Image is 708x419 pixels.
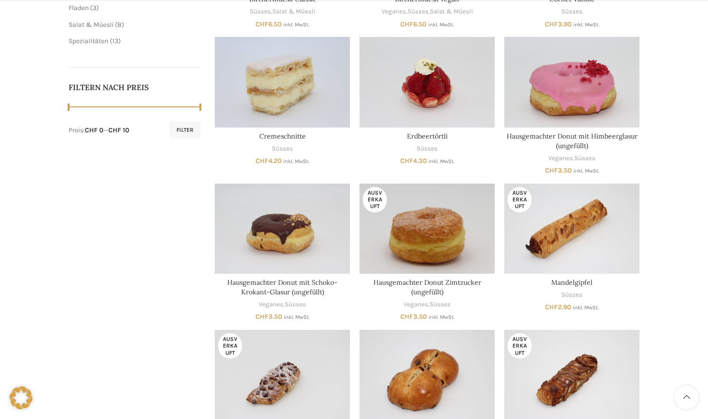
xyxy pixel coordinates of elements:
[382,7,406,16] a: Veganes
[407,132,448,140] a: Erdbeertörtli
[400,313,413,321] span: CHF
[112,37,118,45] span: 13
[283,22,309,28] small: inkl. MwSt.
[255,157,282,165] bdi: 4.20
[259,300,283,309] a: Veganes
[284,314,310,320] small: inkl. MwSt.
[93,4,96,12] span: 3
[429,314,454,320] small: inkl. MwSt.
[69,21,114,29] a: Salat & Müesli
[69,37,108,45] a: Spezialitäten
[272,7,315,16] a: Salat & Müesli
[400,20,413,28] span: CHF
[373,278,481,296] a: Hausgemachter Donut Zimtzucker (ungefüllt)
[573,168,599,174] small: inkl. MwSt.
[545,20,572,28] bdi: 3.90
[504,37,639,127] a: Hausgemachter Donut mit Himbeerglasur (ungefüllt)
[283,158,309,164] small: inkl. MwSt.
[215,37,350,127] a: Cremeschnitte
[548,154,573,163] a: Veganes
[674,385,698,409] a: Scroll to top button
[507,132,638,150] a: Hausgemachter Donut mit Himbeerglasur (ungefüllt)
[545,166,572,175] bdi: 3.50
[259,132,306,140] a: Cremeschnitte
[508,187,532,212] span: Ausverkauft
[215,7,350,16] div: ,
[428,22,454,28] small: inkl. MwSt.
[250,7,271,16] a: Süsses
[215,300,350,309] div: ,
[360,7,495,16] div: , ,
[417,144,438,153] a: Süsses
[69,4,89,12] a: Fladen
[561,291,582,300] a: Süsses
[545,166,558,175] span: CHF
[255,20,282,28] bdi: 6.50
[407,7,429,16] a: Süsses
[363,187,387,212] span: Ausverkauft
[170,121,200,139] button: Filter
[400,157,413,165] span: CHF
[255,313,282,321] bdi: 3.50
[573,304,599,311] small: inkl. MwSt.
[360,184,495,274] a: Hausgemachter Donut Zimtzucker (ungefüllt)
[255,157,268,165] span: CHF
[400,157,427,165] bdi: 4.30
[404,300,428,309] a: Veganes
[215,184,350,274] a: Hausgemachter Donut mit Schoko-Krokant-Glasur (ungefüllt)
[508,333,532,359] span: Ausverkauft
[285,300,306,309] a: Süsses
[272,144,293,153] a: Süsses
[255,20,268,28] span: CHF
[360,37,495,127] a: Erdbeertörtli
[360,300,495,309] div: ,
[429,300,451,309] a: Süsses
[117,21,122,29] span: 8
[545,303,571,311] bdi: 2.90
[85,126,104,134] span: CHF 0
[545,303,558,311] span: CHF
[255,313,268,321] span: CHF
[504,184,639,274] a: Mandelgipfel
[400,313,427,321] bdi: 3.50
[573,22,599,28] small: inkl. MwSt.
[545,20,558,28] span: CHF
[429,158,454,164] small: inkl. MwSt.
[227,278,337,296] a: Hausgemachter Donut mit Schoko-Krokant-Glasur (ungefüllt)
[108,126,129,134] span: CHF 10
[218,333,242,359] span: Ausverkauft
[504,154,639,163] div: ,
[400,20,427,28] bdi: 6.50
[69,82,201,93] h5: Filtern nach Preis
[430,7,473,16] a: Salat & Müesli
[69,126,129,135] div: Preis: —
[551,278,592,287] a: Mandelgipfel
[574,154,595,163] a: Süsses
[561,7,582,16] a: Süsses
